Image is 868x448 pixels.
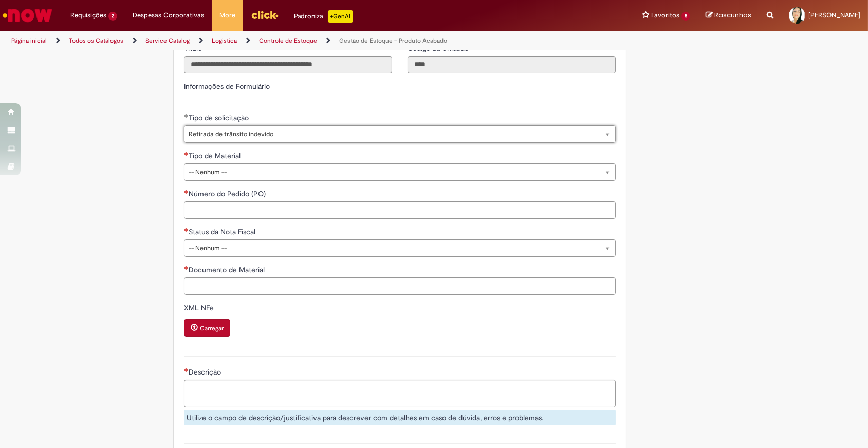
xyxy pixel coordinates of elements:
small: Carregar [200,324,224,332]
a: Logistica [212,36,237,45]
input: Título [184,56,392,73]
span: Obrigatório Preenchido [184,114,189,118]
span: XML NFe [184,303,216,312]
span: -- Nenhum -- [189,164,595,180]
span: Tipo de solicitação [189,113,251,122]
span: Necessários [184,266,189,270]
img: click_logo_yellow_360x200.png [251,7,279,23]
span: Necessários [184,190,189,194]
a: Todos os Catálogos [69,36,123,45]
label: Informações de Formulário [184,82,270,91]
span: Rascunhos [714,10,751,20]
textarea: Descrição [184,380,616,407]
span: Despesas Corporativas [133,10,204,21]
input: Código da Unidade [408,56,616,73]
a: Gestão de Estoque – Produto Acabado [339,36,447,45]
p: +GenAi [328,10,353,23]
span: [PERSON_NAME] [808,11,860,20]
span: Requisições [70,10,106,21]
span: Somente leitura - Código da Unidade [408,44,471,53]
span: Descrição [189,367,223,377]
input: Documento de Material [184,277,616,295]
a: Service Catalog [145,36,190,45]
span: Retirada de trânsito indevido [189,126,595,142]
span: 5 [681,12,690,21]
span: Status da Nota Fiscal [189,227,257,236]
div: Utilize o campo de descrição/justificativa para descrever com detalhes em caso de dúvida, erros e... [184,410,616,425]
ul: Trilhas de página [8,31,571,50]
input: Número do Pedido (PO) [184,201,616,219]
span: Somente leitura - Título [184,44,204,53]
span: -- Nenhum -- [189,240,595,256]
img: ServiceNow [1,5,54,26]
span: 2 [108,12,117,21]
span: Tipo de Material [189,151,243,160]
span: Documento de Material [189,265,267,274]
button: Carregar anexo de XML NFe [184,319,230,337]
span: Necessários [184,228,189,232]
span: Favoritos [651,10,679,21]
a: Controle de Estoque [259,36,317,45]
span: Necessários [184,152,189,156]
span: Necessários [184,368,189,372]
span: More [219,10,235,21]
a: Rascunhos [706,11,751,21]
a: Página inicial [11,36,47,45]
span: Número do Pedido (PO) [189,189,268,198]
div: Padroniza [294,10,353,23]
